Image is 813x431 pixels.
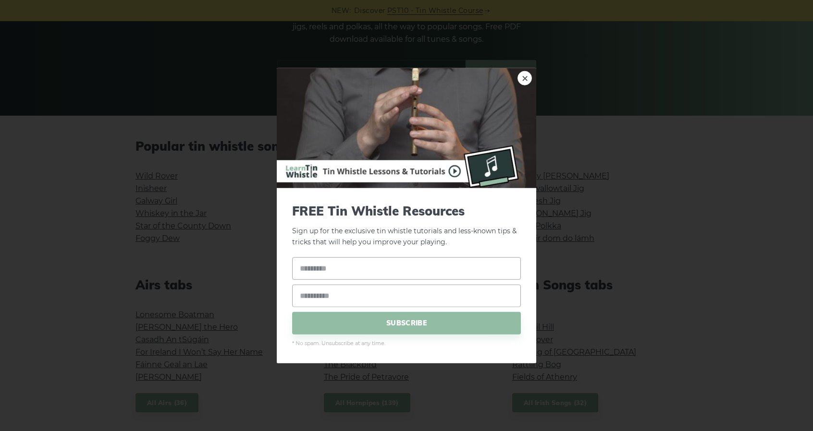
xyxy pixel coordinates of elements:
span: * No spam. Unsubscribe at any time. [292,339,521,347]
span: SUBSCRIBE [292,311,521,334]
a: × [517,71,532,85]
img: Tin Whistle Buying Guide Preview [277,68,536,188]
span: FREE Tin Whistle Resources [292,204,521,218]
p: Sign up for the exclusive tin whistle tutorials and less-known tips & tricks that will help you i... [292,204,521,248]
